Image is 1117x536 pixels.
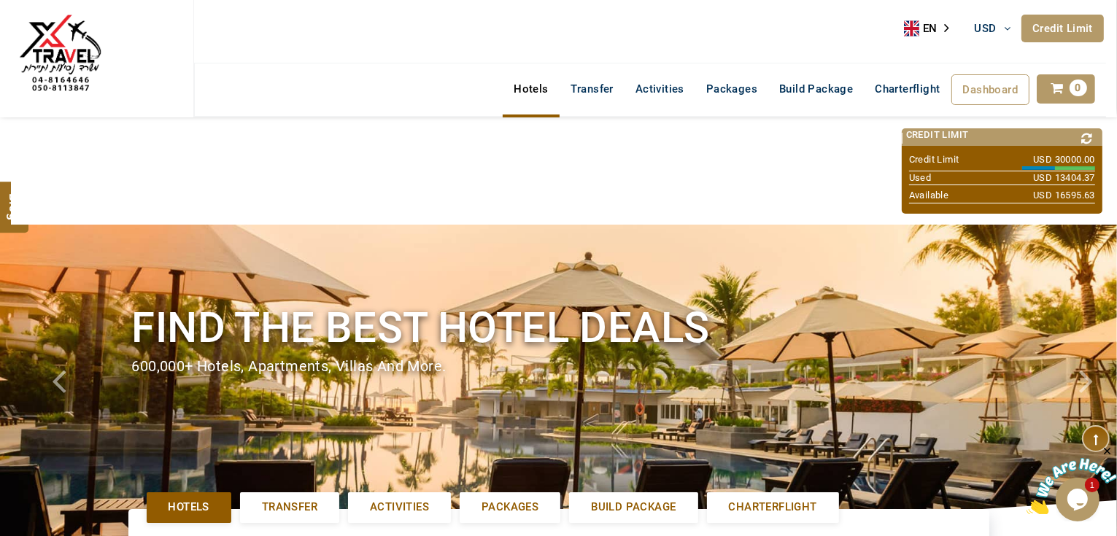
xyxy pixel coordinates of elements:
[147,492,231,522] a: Hotels
[909,154,959,165] span: Credit Limit
[1033,171,1095,185] span: USD 13404.37
[729,500,817,515] span: Charterflight
[904,18,959,39] div: Language
[1021,15,1104,42] a: Credit Limit
[904,18,959,39] a: EN
[503,74,559,104] a: Hotels
[707,492,839,522] a: Charterflight
[909,190,949,201] span: Available
[625,74,695,104] a: Activities
[460,492,560,522] a: Packages
[904,18,959,39] aside: Language selected: English
[695,74,768,104] a: Packages
[1070,79,1087,96] span: 0
[132,300,986,355] h1: Find the best hotel deals
[132,356,986,377] div: 600,000+ hotels, apartments, villas and more.
[348,492,451,522] a: Activities
[569,492,697,522] a: Build Package
[963,83,1019,96] span: Dashboard
[875,82,940,96] span: Charterflight
[11,7,109,105] img: The Royal Line Holidays
[1033,153,1095,167] span: USD 30000.00
[768,74,864,104] a: Build Package
[169,500,209,515] span: Hotels
[975,22,997,35] span: USD
[909,172,932,183] span: Used
[906,129,969,140] span: Credit Limit
[560,74,625,104] a: Transfer
[591,500,676,515] span: Build Package
[262,500,317,515] span: Transfer
[1027,445,1117,514] iframe: chat widget
[240,492,339,522] a: Transfer
[1037,74,1095,104] a: 0
[482,500,538,515] span: Packages
[864,74,951,104] a: Charterflight
[370,500,429,515] span: Activities
[1033,189,1095,203] span: USD 16595.63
